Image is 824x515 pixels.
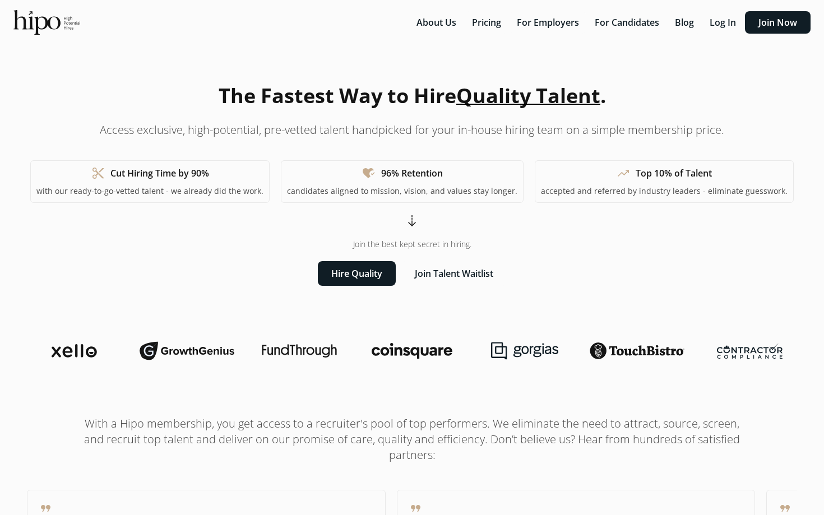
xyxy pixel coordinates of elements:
button: About Us [410,11,463,34]
img: gorgias-logo [491,342,558,360]
span: arrow_cool_down [405,214,419,228]
p: with our ready-to-go-vetted talent - we already did the work. [36,185,263,197]
button: Join Now [745,11,811,34]
img: official-logo [13,10,80,35]
p: accepted and referred by industry leaders - eliminate guesswork. [541,185,788,197]
a: For Employers [510,16,588,29]
span: format_quote [778,502,791,515]
button: Hire Quality [318,261,396,286]
span: Join the best kept secret in hiring. [353,239,471,250]
h1: The Fastest Way to Hire . [219,81,606,111]
a: About Us [410,16,465,29]
button: For Employers [510,11,586,34]
button: For Candidates [588,11,666,34]
h1: Top 10% of Talent [636,166,712,180]
img: growthgenius-logo [140,340,234,362]
img: touchbistro-logo [590,342,684,360]
span: content_cut [91,166,105,180]
button: Log In [703,11,743,34]
a: Log In [703,16,745,29]
span: Quality Talent [456,82,600,109]
img: xello-logo [52,344,97,358]
a: Blog [668,16,703,29]
a: For Candidates [588,16,668,29]
span: format_quote [409,502,422,515]
h1: Cut Hiring Time by 90% [110,166,209,180]
img: coinsquare-logo [372,343,452,359]
button: Pricing [465,11,508,34]
span: format_quote [39,502,52,515]
span: heart_check [362,166,376,180]
img: contractor-compliance-logo [717,343,783,359]
h1: 96% Retention [381,166,443,180]
button: Join Talent Waitlist [401,261,507,286]
h1: With a Hipo membership, you get access to a recruiter's pool of top performers. We eliminate the ... [76,416,748,463]
p: Access exclusive, high-potential, pre-vetted talent handpicked for your in-house hiring team on a... [100,122,724,138]
a: Pricing [465,16,510,29]
span: trending_up [617,166,630,180]
p: candidates aligned to mission, vision, and values stay longer. [287,185,517,197]
a: Join Now [745,16,811,29]
button: Blog [668,11,701,34]
img: fundthrough-logo [262,344,337,358]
